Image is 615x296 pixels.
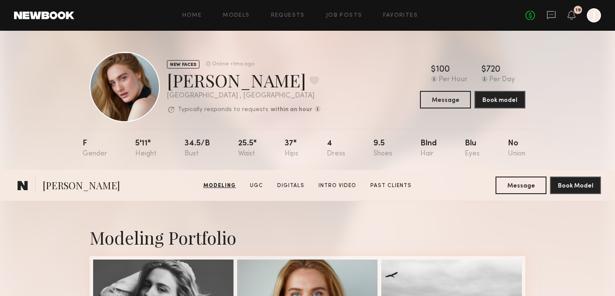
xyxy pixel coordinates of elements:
[167,69,321,92] div: [PERSON_NAME]
[271,107,312,113] b: within an hour
[246,182,267,190] a: UGC
[496,177,546,194] button: Message
[184,140,210,158] div: 34.5/b
[481,65,486,74] div: $
[271,13,305,18] a: Requests
[212,61,254,67] div: Online +1mo ago
[465,140,480,158] div: Blu
[83,140,107,158] div: F
[182,13,202,18] a: Home
[223,13,250,18] a: Models
[439,76,467,84] div: Per Hour
[550,177,601,194] button: Book Model
[486,65,500,74] div: 720
[420,91,471,108] button: Message
[575,8,581,13] div: 19
[420,140,437,158] div: Blnd
[200,182,239,190] a: Modeling
[326,13,362,18] a: Job Posts
[373,140,392,158] div: 9.5
[135,140,156,158] div: 5'11"
[489,76,515,84] div: Per Day
[285,140,298,158] div: 37"
[367,182,415,190] a: Past Clients
[315,182,360,190] a: Intro Video
[550,181,601,189] a: Book Model
[508,140,525,158] div: No
[90,226,525,249] div: Modeling Portfolio
[587,8,601,22] a: J
[274,182,308,190] a: Digitals
[383,13,418,18] a: Favorites
[43,179,120,194] span: [PERSON_NAME]
[167,92,321,100] div: [GEOGRAPHIC_DATA] , [GEOGRAPHIC_DATA]
[436,65,450,74] div: 100
[474,91,525,108] button: Book model
[238,140,257,158] div: 25.5"
[431,65,436,74] div: $
[178,107,268,113] p: Typically responds to requests
[167,60,199,69] div: NEW FACES
[327,140,345,158] div: 4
